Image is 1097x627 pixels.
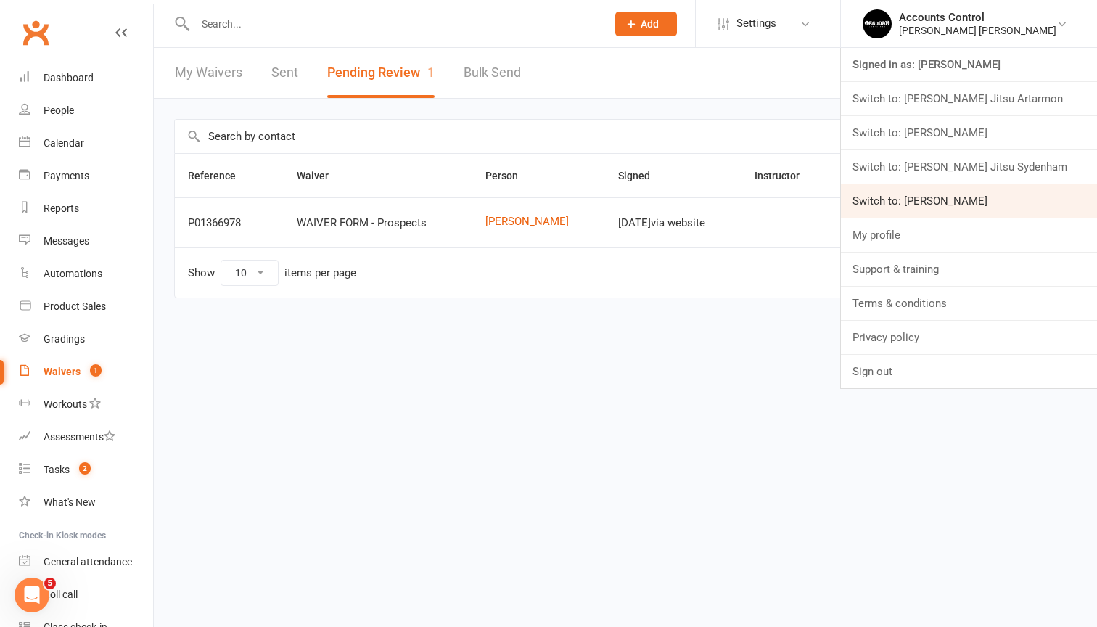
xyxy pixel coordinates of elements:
[841,287,1097,320] a: Terms & conditions
[44,496,96,508] div: What's New
[485,167,534,184] button: Person
[841,116,1097,149] a: Switch to: [PERSON_NAME]
[188,170,252,181] span: Reference
[44,137,84,149] div: Calendar
[17,15,54,51] a: Clubworx
[44,235,89,247] div: Messages
[44,464,70,475] div: Tasks
[841,150,1097,184] a: Switch to: [PERSON_NAME] Jitsu Sydenham
[736,7,776,40] span: Settings
[79,462,91,475] span: 2
[19,546,153,578] a: General attendance kiosk mode
[44,202,79,214] div: Reports
[297,167,345,184] button: Waiver
[19,258,153,290] a: Automations
[175,120,1004,153] input: Search by contact
[19,388,153,421] a: Workouts
[427,65,435,80] span: 1
[19,192,153,225] a: Reports
[485,170,534,181] span: Person
[841,82,1097,115] a: Switch to: [PERSON_NAME] Jitsu Artarmon
[15,578,49,612] iframe: Intercom live chat
[297,170,345,181] span: Waiver
[841,355,1097,388] a: Sign out
[327,48,435,98] button: Pending Review1
[618,217,729,229] div: [DATE] via website
[44,300,106,312] div: Product Sales
[284,267,356,279] div: items per page
[44,556,132,567] div: General attendance
[19,127,153,160] a: Calendar
[841,48,1097,81] a: Signed in as: [PERSON_NAME]
[44,170,89,181] div: Payments
[19,94,153,127] a: People
[19,356,153,388] a: Waivers 1
[44,333,85,345] div: Gradings
[188,167,252,184] button: Reference
[641,18,659,30] span: Add
[19,290,153,323] a: Product Sales
[19,225,153,258] a: Messages
[44,431,115,443] div: Assessments
[297,217,459,229] div: WAIVER FORM - Prospects
[863,9,892,38] img: thumb_image1701918351.png
[188,260,356,286] div: Show
[44,578,56,589] span: 5
[44,589,78,600] div: Roll call
[615,12,677,36] button: Add
[19,486,153,519] a: What's New
[19,578,153,611] a: Roll call
[618,170,666,181] span: Signed
[841,253,1097,286] a: Support & training
[755,170,815,181] span: Instructor
[175,48,242,98] a: My Waivers
[19,454,153,486] a: Tasks 2
[44,72,94,83] div: Dashboard
[19,160,153,192] a: Payments
[191,14,596,34] input: Search...
[19,421,153,454] a: Assessments
[44,104,74,116] div: People
[841,321,1097,354] a: Privacy policy
[618,167,666,184] button: Signed
[271,48,298,98] a: Sent
[19,323,153,356] a: Gradings
[44,398,87,410] div: Workouts
[464,48,521,98] a: Bulk Send
[44,366,81,377] div: Waivers
[755,167,815,184] button: Instructor
[841,218,1097,252] a: My profile
[899,11,1056,24] div: Accounts Control
[899,24,1056,37] div: [PERSON_NAME] [PERSON_NAME]
[841,184,1097,218] a: Switch to: [PERSON_NAME]
[188,217,271,229] div: P01366978
[19,62,153,94] a: Dashboard
[44,268,102,279] div: Automations
[90,364,102,377] span: 1
[485,216,592,228] a: [PERSON_NAME]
